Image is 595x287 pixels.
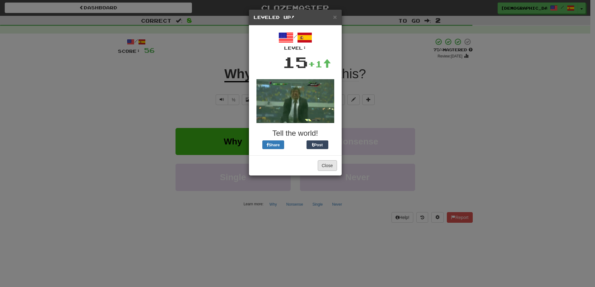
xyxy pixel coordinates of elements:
[254,14,337,20] h5: Leveled Up!
[254,45,337,51] div: Level:
[254,30,337,51] div: /
[333,14,337,20] button: Close
[318,160,337,171] button: Close
[307,140,328,149] button: Post
[254,129,337,137] h3: Tell the world!
[333,13,337,20] span: ×
[256,79,334,123] img: soccer-coach-2-a9306edb2ed3f6953285996bb4238f2040b39cbea5cfbac61ac5b5c8179d3151.gif
[284,140,307,149] iframe: X Post Button
[262,140,284,149] button: Share
[283,51,308,73] div: 15
[308,58,331,70] div: +1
